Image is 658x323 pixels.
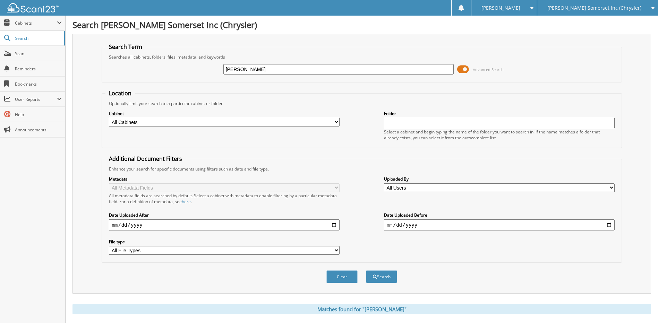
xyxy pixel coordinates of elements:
[109,193,340,204] div: All metadata fields are searched by default. Select a cabinet with metadata to enable filtering b...
[15,127,62,133] span: Announcements
[109,212,340,218] label: Date Uploaded After
[105,166,618,172] div: Enhance your search for specific documents using filters such as date and file type.
[366,270,397,283] button: Search
[182,199,191,204] a: here
[105,89,135,97] legend: Location
[326,270,358,283] button: Clear
[109,111,340,116] label: Cabinet
[15,51,62,56] span: Scan
[15,81,62,87] span: Bookmarks
[105,101,618,106] div: Optionally limit your search to a particular cabinet or folder
[15,96,57,102] span: User Reports
[15,66,62,72] span: Reminders
[384,219,615,230] input: end
[105,155,186,163] legend: Additional Document Filters
[72,19,651,30] h1: Search [PERSON_NAME] Somerset Inc (Chrysler)
[384,129,615,141] div: Select a cabinet and begin typing the name of the folder you want to search in. If the name match...
[105,54,618,60] div: Searches all cabinets, folders, files, metadata, and keywords
[7,3,59,12] img: scan123-logo-white.svg
[473,67,504,72] span: Advanced Search
[109,176,340,182] label: Metadata
[384,176,615,182] label: Uploaded By
[384,212,615,218] label: Date Uploaded Before
[109,239,340,245] label: File type
[15,112,62,117] span: Help
[15,20,57,26] span: Cabinets
[481,6,520,10] span: [PERSON_NAME]
[105,43,146,51] legend: Search Term
[384,111,615,116] label: Folder
[109,219,340,230] input: start
[72,304,651,314] div: Matches found for "[PERSON_NAME]"
[547,6,641,10] span: [PERSON_NAME] Somerset Inc (Chrysler)
[15,35,61,41] span: Search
